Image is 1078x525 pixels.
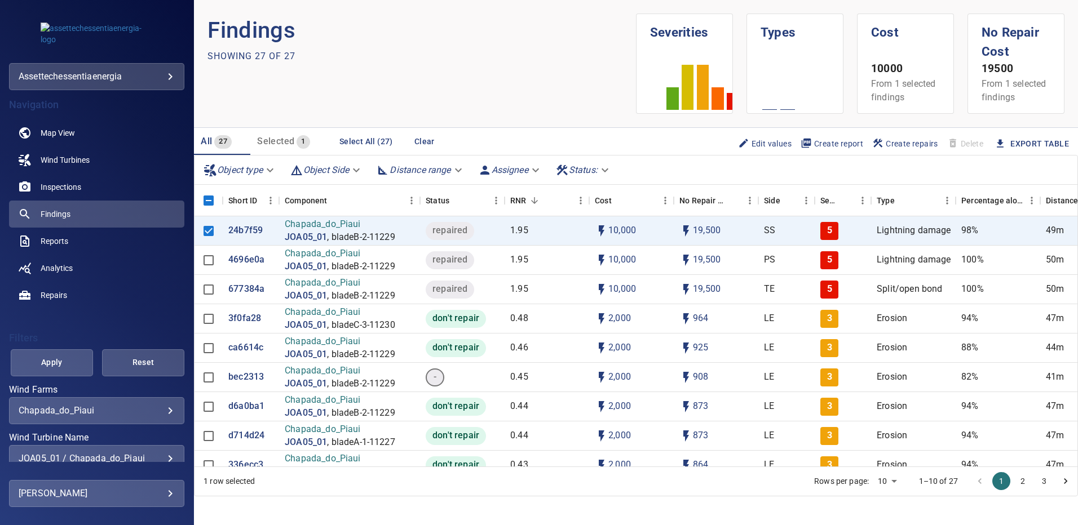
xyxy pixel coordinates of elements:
p: 24b7f59 [228,224,263,237]
p: 10,000 [608,224,636,237]
p: PS [764,253,775,266]
p: 3 [827,371,832,384]
h1: Types [761,14,829,42]
p: , bladeC-3-11230 [327,319,395,332]
p: 3 [827,429,832,442]
div: Status [420,185,505,216]
p: , bladeB-2-11229 [327,290,395,302]
div: Severity [820,185,838,216]
p: Showing 27 of 27 [207,50,295,63]
p: 3 [827,459,832,471]
p: 0.44 [510,400,528,413]
p: 2,000 [608,429,631,442]
a: d6a0ba1 [228,400,264,413]
div: Repair Now Ratio: The ratio of the additional incurred cost of repair in 1 year and the cost of r... [510,185,526,216]
p: 19,500 [693,253,721,266]
span: repaired [426,253,474,266]
button: Sort [328,193,343,208]
p: 100% [961,283,984,296]
a: map noActive [9,119,184,146]
p: Erosion [877,341,907,354]
p: JOA05_01 [285,260,327,273]
p: Chapada_do_Piaui [285,306,395,319]
p: 873 [693,429,708,442]
p: 100% [961,253,984,266]
a: 677384a [228,283,264,296]
div: [PERSON_NAME] [19,484,175,502]
p: , bladeA-1-11227 [327,436,395,449]
div: The base labour and equipment costs to repair the finding. Does not include the loss of productio... [595,185,612,216]
p: Chapada_do_Piaui [285,335,395,348]
p: Lightning damage [877,253,951,266]
svg: Auto impact [679,312,693,326]
span: From 1 selected findings [871,78,935,103]
div: RNR [505,185,589,216]
p: JOA05_01 [285,348,327,361]
div: Short ID [228,185,257,216]
p: 2,000 [608,312,631,325]
p: Lightning damage [877,224,951,237]
svg: Auto impact [679,253,693,267]
svg: Auto cost [595,224,608,238]
a: 3f0fa28 [228,312,261,325]
p: 5 [827,253,832,266]
p: 908 [693,371,708,384]
p: 10,000 [608,283,636,296]
a: analytics noActive [9,255,184,282]
p: 50m [1046,253,1064,266]
svg: Auto cost [595,400,608,413]
svg: Auto impact [679,429,693,443]
p: JOA05_01 [285,465,327,478]
button: Clear [407,131,443,152]
label: Wind Turbine Name [9,433,184,442]
p: JOA05_01 [285,319,327,332]
a: JOA05_01 [285,377,327,390]
button: Go to next page [1057,472,1075,490]
div: 1 row selected [204,475,255,487]
span: Reset [116,355,170,370]
p: 47m [1046,429,1064,442]
a: Export Table [1010,137,1069,151]
p: 5 [827,283,832,296]
span: Findings [41,208,70,220]
p: 2,000 [608,459,631,471]
p: 2,000 [608,400,631,413]
p: LE [764,341,774,354]
a: d714d24 [228,429,264,442]
p: 0.48 [510,312,528,325]
p: 0.45 [510,371,528,384]
p: 94% [961,429,978,442]
p: 1–10 of 27 [919,475,958,487]
p: 19,500 [693,224,721,237]
p: , bladeB-2-11229 [327,260,395,273]
button: Menu [854,192,871,209]
span: All [201,136,212,146]
p: Erosion [877,429,907,442]
div: Cost [589,185,674,216]
span: 1 [297,135,310,148]
p: 5 [827,224,832,237]
a: ca6614c [228,341,263,354]
a: JOA05_01 [285,436,327,449]
p: 10000 [871,61,940,77]
label: Wind Farms [9,385,184,394]
p: 98% [961,224,978,237]
svg: Auto cost [595,341,608,355]
span: Map View [41,127,75,139]
p: 1.95 [510,224,528,237]
p: LE [764,371,774,384]
button: Select All (27) [335,131,397,152]
span: don't repair [426,312,486,325]
p: 82% [961,371,978,384]
button: Menu [939,192,956,209]
p: bec2313 [228,371,264,384]
a: findings active [9,201,184,228]
span: Wind Turbines [41,154,90,166]
p: 3 [827,341,832,354]
svg: Auto impact [679,283,693,296]
h1: Cost [871,14,940,42]
p: 44m [1046,341,1064,354]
